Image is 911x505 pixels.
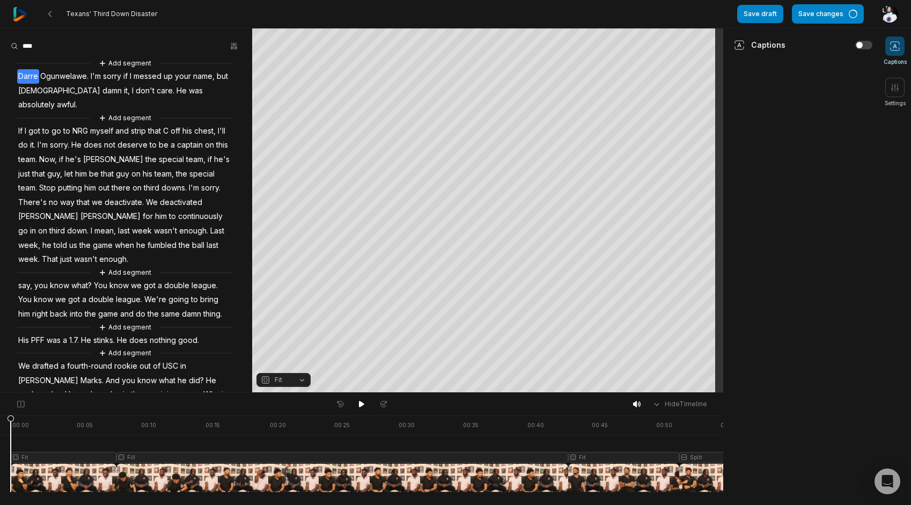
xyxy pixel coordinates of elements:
span: I'm [188,181,200,195]
span: was [188,84,204,98]
span: of [152,359,161,374]
span: just [17,167,31,181]
span: Fit [275,375,282,385]
span: We [145,195,159,210]
span: right [31,307,49,321]
span: the [84,307,97,321]
button: Add segment [97,267,153,279]
button: HideTimeline [649,396,710,412]
span: week, [17,238,41,253]
span: to [41,124,50,138]
span: sorry. [200,181,222,195]
span: you [33,279,49,293]
span: league. [115,292,143,307]
span: that [100,167,115,181]
span: does [128,333,149,348]
span: a [170,138,176,152]
span: team, [153,167,175,181]
span: a [60,359,66,374]
span: C [162,124,170,138]
span: his [142,167,153,181]
span: on [131,181,143,195]
span: He [70,138,83,152]
span: Last [209,224,225,238]
span: his [181,124,193,138]
span: I [90,224,93,238]
div: Captions [734,39,785,50]
span: that [31,167,46,181]
span: league. [190,279,219,293]
span: that [76,195,91,210]
span: captain [176,138,204,152]
span: and [114,124,130,138]
span: way [59,195,76,210]
span: Texans' Third Down Disaster [66,10,157,18]
span: rookie [113,359,138,374]
span: double [163,279,190,293]
span: made [76,387,98,402]
span: receiving [143,387,179,402]
span: Ogunwelawe. [39,69,90,84]
span: for [142,209,154,224]
span: the [175,167,188,181]
span: He [116,333,128,348]
span: play [105,387,122,402]
span: he [41,238,53,253]
span: [PERSON_NAME] [79,209,142,224]
span: third [143,181,160,195]
span: out [97,181,111,195]
span: putting [57,181,83,195]
span: week [131,224,153,238]
span: him [74,167,88,181]
span: double [87,292,115,307]
span: I'll [217,124,226,138]
span: he's [213,152,231,167]
span: He [64,387,76,402]
span: wasn't [153,224,178,238]
span: on [130,167,142,181]
span: He [175,84,188,98]
span: fumbled [146,238,178,253]
span: We're [143,292,167,307]
span: made [17,387,39,402]
span: you [121,374,136,388]
span: wasn't [73,252,98,267]
span: to [190,292,199,307]
button: Add segment [97,112,153,124]
span: You [17,292,33,307]
span: 1.7. [68,333,80,348]
span: damn [101,84,123,98]
span: nothing [149,333,177,348]
span: in [179,359,187,374]
span: name, [192,69,216,84]
span: go [17,224,29,238]
span: We [17,359,31,374]
span: got [27,124,41,138]
span: deserve [116,138,149,152]
span: ball [191,238,205,253]
span: deactivated [159,195,203,210]
span: he [177,374,188,388]
span: going [167,292,190,307]
span: PFF [30,333,46,348]
span: go [50,124,62,138]
span: got [143,279,157,293]
span: His [17,333,30,348]
span: no [48,195,59,210]
span: down. [66,224,90,238]
span: awful. [56,98,78,112]
span: to [149,138,158,152]
span: guy, [46,167,63,181]
span: did? [188,374,205,388]
span: third [48,224,66,238]
span: team, [185,152,207,167]
span: it. [29,138,36,152]
button: Settings [885,78,906,107]
span: a [62,333,68,348]
span: team. [17,152,38,167]
span: the [78,238,92,253]
span: let [63,167,74,181]
span: damn [181,307,202,321]
span: Captions [884,58,907,66]
span: the [130,387,143,402]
